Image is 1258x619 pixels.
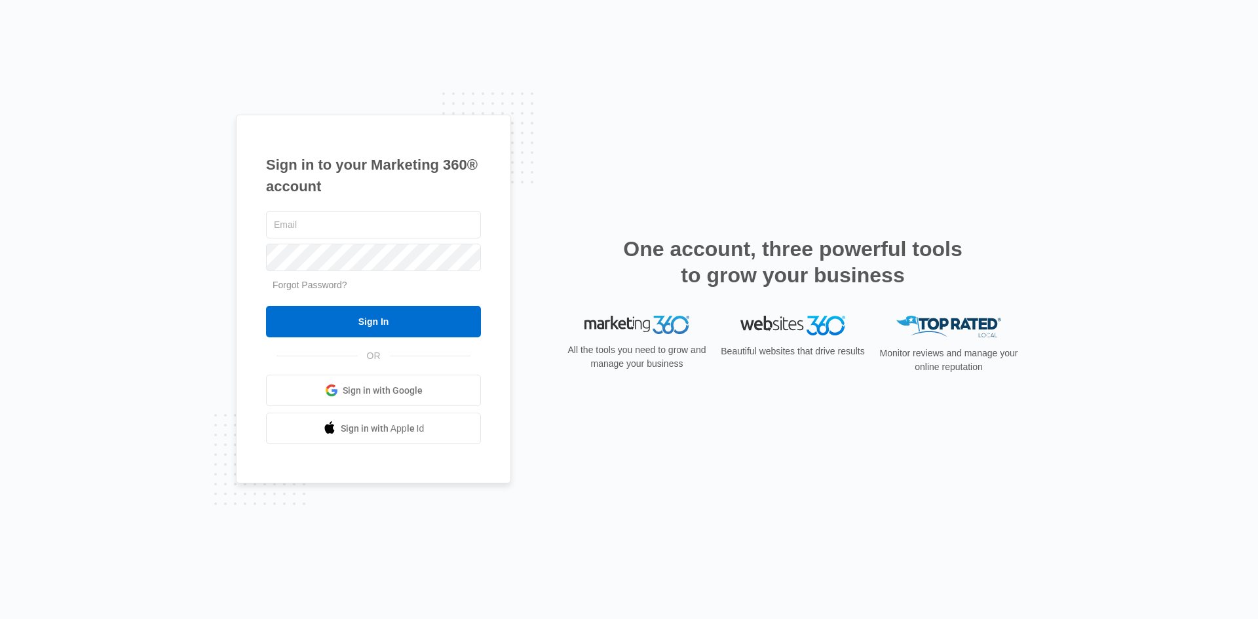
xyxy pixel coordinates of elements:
[266,375,481,406] a: Sign in with Google
[875,347,1022,374] p: Monitor reviews and manage your online reputation
[740,316,845,335] img: Websites 360
[273,280,347,290] a: Forgot Password?
[719,345,866,358] p: Beautiful websites that drive results
[563,343,710,371] p: All the tools you need to grow and manage your business
[266,306,481,337] input: Sign In
[896,316,1001,337] img: Top Rated Local
[358,349,390,363] span: OR
[619,236,966,288] h2: One account, three powerful tools to grow your business
[341,422,425,436] span: Sign in with Apple Id
[584,316,689,334] img: Marketing 360
[266,413,481,444] a: Sign in with Apple Id
[266,211,481,238] input: Email
[266,154,481,197] h1: Sign in to your Marketing 360® account
[343,384,423,398] span: Sign in with Google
